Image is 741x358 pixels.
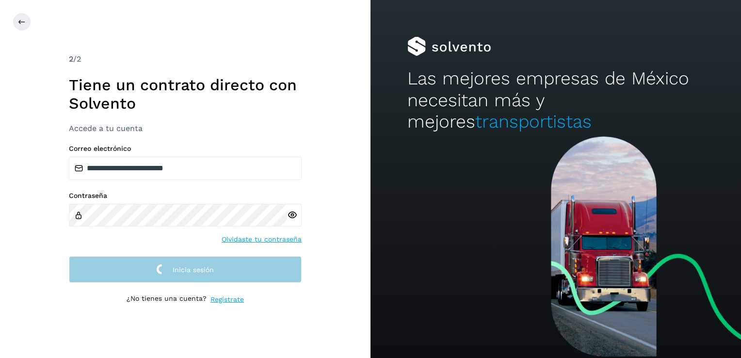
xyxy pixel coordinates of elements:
span: transportistas [475,111,592,132]
div: /2 [69,53,302,65]
label: Contraseña [69,192,302,200]
p: ¿No tienes una cuenta? [127,294,207,305]
h3: Accede a tu cuenta [69,124,302,133]
h1: Tiene un contrato directo con Solvento [69,76,302,113]
h2: Las mejores empresas de México necesitan más y mejores [407,68,704,132]
button: Inicia sesión [69,256,302,283]
span: 2 [69,54,73,64]
span: Inicia sesión [173,266,214,273]
a: Olvidaste tu contraseña [222,234,302,244]
label: Correo electrónico [69,145,302,153]
a: Regístrate [210,294,244,305]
